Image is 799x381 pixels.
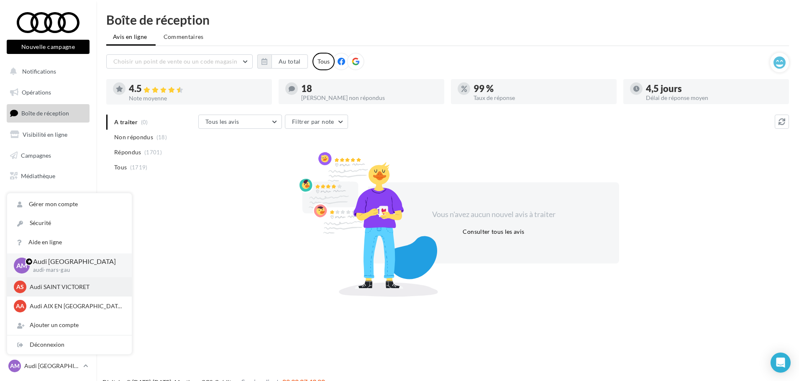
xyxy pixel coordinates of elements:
[257,54,308,69] button: Au total
[21,192,86,210] span: PLV et print personnalisable
[23,131,67,138] span: Visibilité en ligne
[271,54,308,69] button: Au total
[113,58,237,65] span: Choisir un point de vente ou un code magasin
[22,68,56,75] span: Notifications
[7,358,90,374] a: AM Audi [GEOGRAPHIC_DATA]
[474,95,610,101] div: Taux de réponse
[7,233,132,252] a: Aide en ligne
[21,110,69,117] span: Boîte de réception
[5,63,88,80] button: Notifications
[7,335,132,354] div: Déconnexion
[474,84,610,93] div: 99 %
[156,134,167,141] span: (18)
[301,84,438,93] div: 18
[771,353,791,373] div: Open Intercom Messenger
[114,148,141,156] span: Répondus
[5,126,91,143] a: Visibilité en ligne
[422,209,566,220] div: Vous n'avez aucun nouvel avis à traiter
[164,33,204,41] span: Commentaires
[5,104,91,122] a: Boîte de réception
[129,84,265,94] div: 4.5
[106,13,789,26] div: Boîte de réception
[10,362,20,370] span: AM
[30,302,122,310] p: Audi AIX EN [GEOGRAPHIC_DATA]
[7,40,90,54] button: Nouvelle campagne
[285,115,348,129] button: Filtrer par note
[21,151,51,159] span: Campagnes
[22,89,51,96] span: Opérations
[5,84,91,101] a: Opérations
[30,283,122,291] p: Audi SAINT VICTORET
[129,95,265,101] div: Note moyenne
[5,147,91,164] a: Campagnes
[312,53,335,70] div: Tous
[24,362,80,370] p: Audi [GEOGRAPHIC_DATA]
[301,95,438,101] div: [PERSON_NAME] non répondus
[646,95,782,101] div: Délai de réponse moyen
[106,54,253,69] button: Choisir un point de vente ou un code magasin
[16,283,24,291] span: AS
[16,302,24,310] span: AA
[198,115,282,129] button: Tous les avis
[130,164,148,171] span: (1719)
[7,214,132,233] a: Sécurité
[205,118,239,125] span: Tous les avis
[144,149,162,156] span: (1701)
[16,261,27,270] span: AM
[7,316,132,335] div: Ajouter un compte
[21,172,55,179] span: Médiathèque
[5,188,91,213] a: PLV et print personnalisable
[5,167,91,185] a: Médiathèque
[114,163,127,171] span: Tous
[33,257,118,266] p: Audi [GEOGRAPHIC_DATA]
[114,133,153,141] span: Non répondus
[646,84,782,93] div: 4,5 jours
[33,266,118,274] p: audi-mars-gau
[459,227,528,237] button: Consulter tous les avis
[7,195,132,214] a: Gérer mon compte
